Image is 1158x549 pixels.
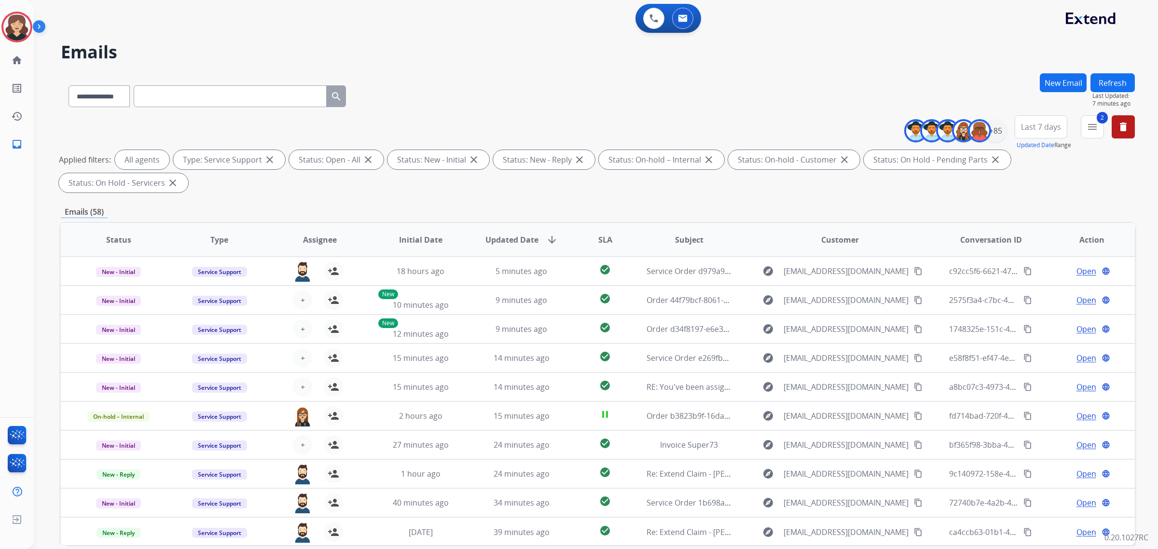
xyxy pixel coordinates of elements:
[598,234,612,246] span: SLA
[599,293,611,304] mat-icon: check_circle
[1040,73,1087,92] button: New Email
[1102,498,1110,507] mat-icon: language
[1102,440,1110,449] mat-icon: language
[393,300,449,310] span: 10 minutes ago
[949,411,1097,421] span: fd714bad-720f-4db5-897a-864bd89a6916
[293,319,312,339] button: +
[914,296,923,304] mat-icon: content_copy
[1076,410,1096,422] span: Open
[1076,323,1096,335] span: Open
[784,439,909,451] span: [EMAIL_ADDRESS][DOMAIN_NAME]
[914,383,923,391] mat-icon: content_copy
[96,498,141,508] span: New - Initial
[1076,265,1096,277] span: Open
[293,464,312,484] img: agent-avatar
[1023,440,1032,449] mat-icon: content_copy
[762,410,774,422] mat-icon: explore
[115,150,169,169] div: All agents
[494,382,550,392] span: 14 minutes ago
[914,440,923,449] mat-icon: content_copy
[11,55,23,66] mat-icon: home
[192,469,247,480] span: Service Support
[293,435,312,454] button: +
[984,119,1007,142] div: +85
[328,410,339,422] mat-icon: person_add
[496,266,547,276] span: 5 minutes ago
[485,234,538,246] span: Updated Date
[494,353,550,363] span: 14 minutes ago
[762,526,774,538] mat-icon: explore
[362,154,374,165] mat-icon: close
[301,294,305,306] span: +
[173,150,285,169] div: Type: Service Support
[1017,141,1071,149] span: Range
[864,150,1011,169] div: Status: On Hold - Pending Parts
[496,295,547,305] span: 9 minutes ago
[1076,381,1096,393] span: Open
[192,383,247,393] span: Service Support
[393,382,449,392] span: 15 minutes ago
[599,525,611,536] mat-icon: check_circle
[1023,383,1032,391] mat-icon: content_copy
[393,439,449,450] span: 27 minutes ago
[546,234,558,246] mat-icon: arrow_downward
[1023,498,1032,507] mat-icon: content_copy
[210,234,228,246] span: Type
[1076,468,1096,480] span: Open
[328,439,339,451] mat-icon: person_add
[3,14,30,41] img: avatar
[409,527,433,537] span: [DATE]
[599,409,611,420] mat-icon: pause
[11,138,23,150] mat-icon: inbox
[96,383,141,393] span: New - Initial
[328,381,339,393] mat-icon: person_add
[494,527,550,537] span: 39 minutes ago
[494,497,550,508] span: 34 minutes ago
[1102,267,1110,275] mat-icon: language
[839,154,850,165] mat-icon: close
[599,380,611,391] mat-icon: check_circle
[762,381,774,393] mat-icon: explore
[301,352,305,364] span: +
[61,42,1135,62] h2: Emails
[1092,92,1135,100] span: Last Updated:
[397,266,444,276] span: 18 hours ago
[1023,267,1032,275] mat-icon: content_copy
[328,468,339,480] mat-icon: person_add
[378,289,398,299] p: New
[762,468,774,480] mat-icon: explore
[387,150,489,169] div: Status: New - Initial
[328,323,339,335] mat-icon: person_add
[393,353,449,363] span: 15 minutes ago
[493,150,595,169] div: Status: New - Reply
[494,439,550,450] span: 24 minutes ago
[599,495,611,507] mat-icon: check_circle
[914,469,923,478] mat-icon: content_copy
[192,498,247,508] span: Service Support
[293,493,312,513] img: agent-avatar
[289,150,384,169] div: Status: Open - All
[328,497,339,508] mat-icon: person_add
[1023,354,1032,362] mat-icon: content_copy
[1090,73,1135,92] button: Refresh
[647,382,957,392] span: RE: You've been assigned a new service order: 1f5f234c-f9a9-4cd9-b137-fce51b3d203e
[96,528,140,538] span: New - Reply
[990,154,1001,165] mat-icon: close
[192,296,247,306] span: Service Support
[167,177,179,189] mat-icon: close
[293,406,312,426] img: agent-avatar
[762,294,774,306] mat-icon: explore
[1081,115,1104,138] button: 2
[1087,121,1098,133] mat-icon: menu
[599,351,611,362] mat-icon: check_circle
[914,267,923,275] mat-icon: content_copy
[192,267,247,277] span: Service Support
[399,411,442,421] span: 2 hours ago
[301,439,305,451] span: +
[96,354,141,364] span: New - Initial
[1076,439,1096,451] span: Open
[949,468,1094,479] span: 9c140972-158e-4f06-a754-b2d93f8cbe48
[762,439,774,451] mat-icon: explore
[378,318,398,328] p: New
[192,528,247,538] span: Service Support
